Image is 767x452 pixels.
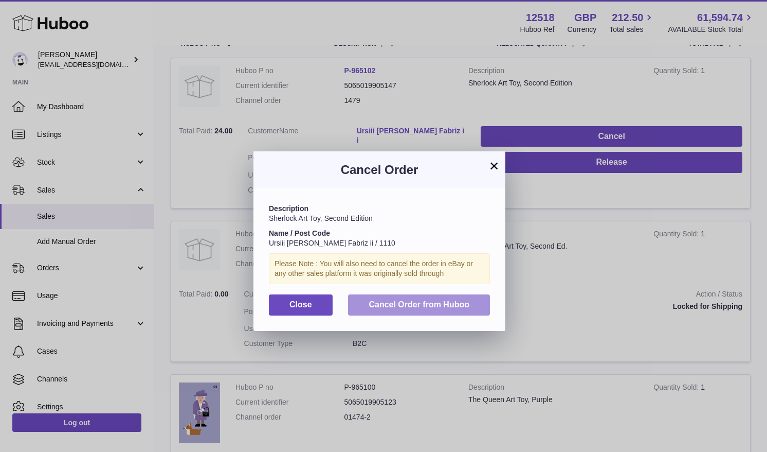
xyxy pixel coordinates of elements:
strong: Description [269,204,308,213]
span: Close [289,300,312,309]
div: Please Note : You will also need to cancel the order in eBay or any other sales platform it was o... [269,253,490,284]
button: Close [269,294,333,316]
button: Cancel Order from Huboo [348,294,490,316]
button: × [488,160,500,172]
span: Ursiii [PERSON_NAME] Fabriz ii / 1110 [269,239,395,247]
span: Sherlock Art Toy, Second Edition [269,214,373,222]
h3: Cancel Order [269,162,490,178]
strong: Name / Post Code [269,229,330,237]
span: Cancel Order from Huboo [369,300,469,309]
